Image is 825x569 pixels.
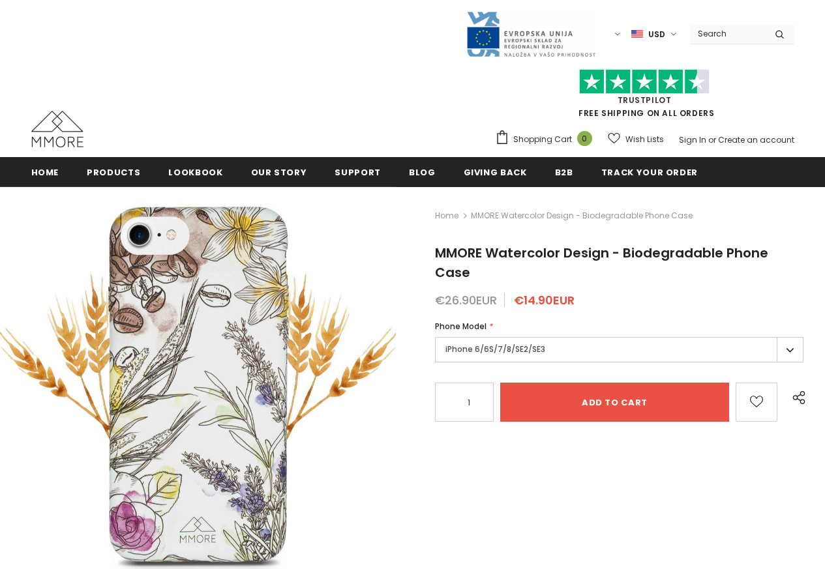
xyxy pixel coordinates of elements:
[251,157,307,186] a: Our Story
[708,134,716,145] span: or
[435,292,497,308] span: €26.90EUR
[718,134,794,145] a: Create an account
[335,166,381,179] span: support
[87,157,140,186] a: Products
[608,128,664,151] a: Wish Lists
[555,166,573,179] span: B2B
[495,75,794,119] span: FREE SHIPPING ON ALL ORDERS
[690,24,765,43] input: Search Site
[435,208,458,224] a: Home
[168,166,222,179] span: Lookbook
[409,166,436,179] span: Blog
[464,166,527,179] span: Giving back
[335,157,381,186] a: support
[31,157,59,186] a: Home
[500,383,729,422] input: Add to cart
[514,292,575,308] span: €14.90EUR
[87,166,140,179] span: Products
[495,130,599,149] a: Shopping Cart 0
[31,111,83,147] img: MMORE Cases
[251,166,307,179] span: Our Story
[631,29,643,40] img: USD
[601,166,698,179] span: Track your order
[601,157,698,186] a: Track your order
[513,133,572,146] span: Shopping Cart
[555,157,573,186] a: B2B
[464,157,527,186] a: Giving back
[466,10,596,58] img: Javni Razpis
[471,208,693,224] span: MMORE Watercolor Design - Biodegradable Phone Case
[435,244,768,282] span: MMORE Watercolor Design - Biodegradable Phone Case
[579,69,710,95] img: Trust Pilot Stars
[31,166,59,179] span: Home
[648,28,665,41] span: USD
[618,95,672,106] a: Trustpilot
[409,157,436,186] a: Blog
[435,337,803,362] label: iPhone 6/6S/7/8/SE2/SE3
[577,131,592,146] span: 0
[466,28,596,39] a: Javni Razpis
[625,133,664,146] span: Wish Lists
[679,134,706,145] a: Sign In
[435,321,487,332] span: Phone Model
[168,157,222,186] a: Lookbook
